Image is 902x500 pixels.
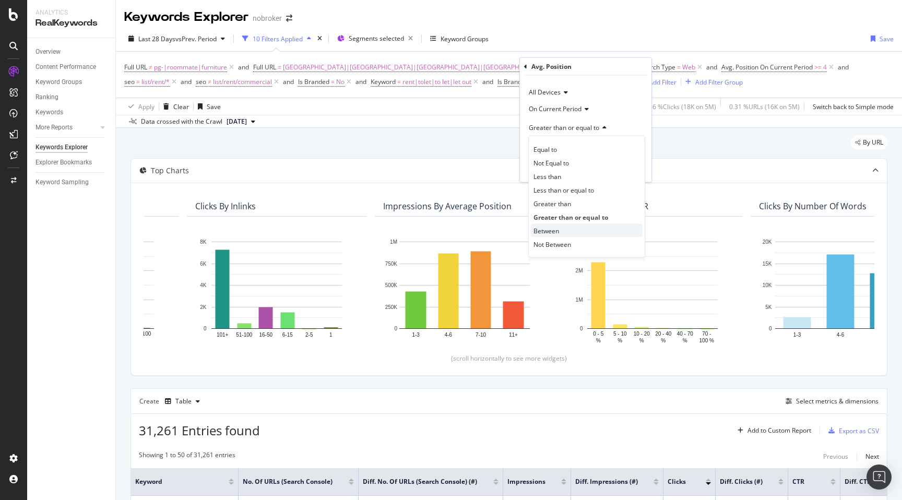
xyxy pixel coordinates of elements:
div: 10 Filters Applied [253,34,303,43]
div: Keyword Sampling [35,177,89,188]
span: [GEOGRAPHIC_DATA]|[GEOGRAPHIC_DATA]|[GEOGRAPHIC_DATA]|[GEOGRAPHIC_DATA]|[GEOGRAPHIC_DATA] [283,60,613,75]
text: 250K [385,304,398,310]
span: seo [196,77,206,86]
div: Add Filter [649,78,676,87]
text: 15K [763,261,772,267]
div: Clicks By Number Of Words [759,201,867,211]
button: and [355,77,366,87]
a: Keyword Sampling [35,177,108,188]
div: Switch back to Simple mode [813,102,894,111]
span: Clicks [668,477,690,486]
text: 4-6 [445,332,453,338]
text: 101+ [217,332,229,338]
div: Overview [35,46,61,57]
text: 1-3 [412,332,420,338]
span: Impressions [507,477,545,486]
span: Keyword [371,77,396,86]
span: ≠ [149,63,152,72]
span: ≠ [208,77,211,86]
span: All Devices [529,88,561,97]
div: Clicks By Inlinks [195,201,256,211]
text: 10 - 20 [634,331,650,337]
text: 0 [580,326,583,331]
div: Keywords Explorer [35,142,88,153]
button: and [482,77,493,87]
span: Greater than or equal to [529,123,599,132]
a: Content Performance [35,62,108,73]
div: Ranking [35,92,58,103]
span: seo [124,77,135,86]
div: Add Filter Group [695,78,743,87]
div: Clear [173,102,189,111]
button: and [181,77,192,87]
span: Segments selected [349,34,404,43]
text: 5K [765,304,772,310]
text: 2K [200,304,207,310]
button: Segments selected [333,30,417,47]
text: 4K [200,282,207,288]
div: Showing 1 to 50 of 31,261 entries [139,450,235,463]
span: Is Branded [298,77,329,86]
text: 1-3 [793,332,801,338]
div: nobroker [253,13,282,23]
div: and [838,63,849,72]
span: By URL [863,139,883,146]
div: A chart. [383,236,546,346]
span: list/rent/commercial [213,75,272,89]
span: Not Between [533,240,571,248]
span: Full URL [253,63,276,72]
div: Data crossed with the Crawl [141,117,222,126]
span: vs Prev. Period [175,34,217,43]
text: 750K [385,261,398,267]
div: times [315,33,324,44]
span: = [136,77,140,86]
div: 0.31 % URLs ( 16K on 5M ) [729,102,800,111]
button: Export as CSV [824,422,879,439]
text: 8K [200,239,207,245]
text: 6K [200,261,207,267]
text: 0 [204,326,207,331]
text: 0 [394,326,397,331]
button: Previous [823,450,848,463]
span: Diff. Clicks (#) [720,477,763,486]
button: Add Filter [635,76,676,88]
div: Table [175,398,192,404]
div: Previous [823,452,848,461]
a: Explorer Bookmarks [35,157,108,168]
button: Last 28 DaysvsPrev. Period [124,30,229,47]
div: Open Intercom Messenger [867,465,892,490]
div: Avg. Position [531,62,572,71]
div: Select metrics & dimensions [796,397,879,406]
button: Keyword Groups [426,30,493,47]
button: [DATE] [222,115,259,128]
span: Diff. No. of URLs (Search Console) (#) [363,477,478,486]
span: Less than or equal to [533,185,594,194]
button: 10 Filters Applied [238,30,315,47]
a: Keywords [35,107,108,118]
button: Select metrics & dimensions [781,395,879,408]
button: Switch back to Simple mode [809,98,894,115]
text: 5 - 10 [613,331,627,337]
span: Web [682,60,695,75]
a: Keywords Explorer [35,142,108,153]
span: Greater than or equal to [533,212,608,221]
div: (scroll horizontally to see more widgets) [144,354,874,363]
text: 51-100 [236,332,253,338]
div: and [181,77,192,86]
text: 0 - 5 [593,331,603,337]
button: Table [161,393,204,410]
text: 20 - 40 [655,331,672,337]
button: and [706,62,717,72]
button: Cancel [524,163,557,174]
span: Avg. Position On Current Period [721,63,813,72]
span: Full URL [124,63,147,72]
text: 2M [576,268,583,274]
div: Save [880,34,894,43]
div: Content Performance [35,62,96,73]
text: % [618,338,622,343]
span: Equal to [533,145,557,153]
button: Add Filter Group [681,76,743,88]
span: list/rent/* [141,75,170,89]
span: 4 [823,60,827,75]
text: 10K [763,282,772,288]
